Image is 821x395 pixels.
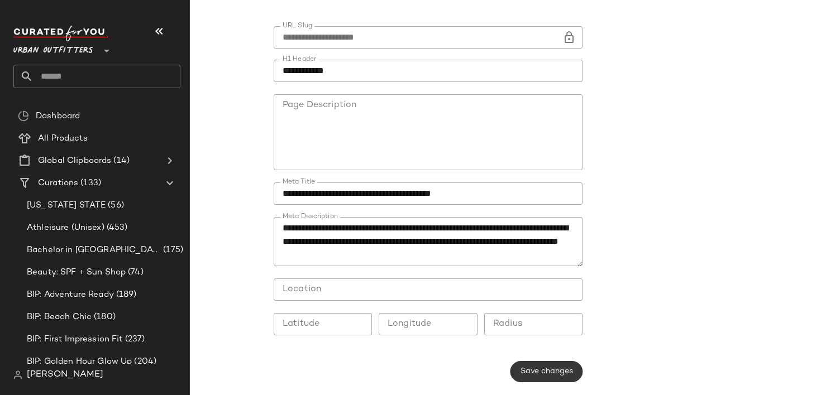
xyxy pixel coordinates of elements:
[132,355,156,368] span: (204)
[123,333,145,346] span: (237)
[126,266,144,279] span: (74)
[13,38,93,58] span: Urban Outfitters
[510,361,583,382] button: Save changes
[13,370,22,379] img: svg%3e
[27,199,106,212] span: [US_STATE] STATE
[111,155,130,167] span: (14)
[78,177,101,190] span: (133)
[38,177,78,190] span: Curations
[104,221,128,234] span: (453)
[161,244,183,257] span: (175)
[27,221,104,234] span: Athleisure (Unisex)
[92,311,116,324] span: (180)
[36,110,80,123] span: Dashboard
[38,132,88,145] span: All Products
[27,311,92,324] span: BIP: Beach Chic
[27,355,132,368] span: BIP: Golden Hour Glow Up
[27,288,114,301] span: BIP: Adventure Ready
[27,266,126,279] span: Beauty: SPF + Sun Shop
[13,26,108,41] img: cfy_white_logo.C9jOOHJF.svg
[27,333,123,346] span: BIP: First Impression Fit
[27,368,103,382] span: [PERSON_NAME]
[114,288,137,301] span: (189)
[38,155,111,167] span: Global Clipboards
[106,199,124,212] span: (56)
[27,244,161,257] span: Bachelor in [GEOGRAPHIC_DATA]: LP
[520,367,573,376] span: Save changes
[18,110,29,122] img: svg%3e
